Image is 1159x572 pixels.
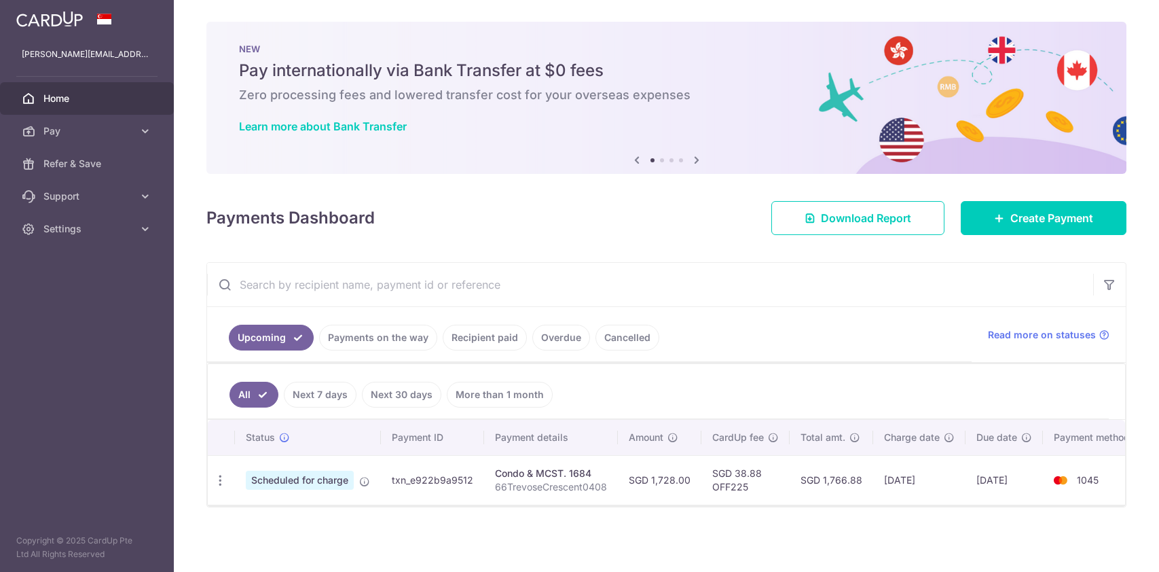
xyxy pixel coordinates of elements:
[1010,210,1093,226] span: Create Payment
[976,431,1017,444] span: Due date
[206,22,1126,174] img: Bank transfer banner
[381,455,484,505] td: txn_e922b9a9512
[43,157,133,171] span: Refer & Save
[362,382,441,408] a: Next 30 days
[1047,472,1074,488] img: Bank Card
[447,382,553,408] a: More than 1 month
[43,190,133,203] span: Support
[988,328,1096,342] span: Read more on statuses
[1043,420,1146,455] th: Payment method
[43,124,133,138] span: Pay
[319,325,437,351] a: Payments on the way
[495,467,607,480] div: Condo & MCST. 1684
[495,480,607,494] p: 66TrevoseCrescent0408
[988,328,1109,342] a: Read more on statuses
[532,325,590,351] a: Overdue
[484,420,618,455] th: Payment details
[1077,474,1099,486] span: 1045
[229,325,314,351] a: Upcoming
[239,60,1094,82] h5: Pay internationally via Bank Transfer at $0 fees
[629,431,663,444] span: Amount
[43,222,133,236] span: Settings
[965,455,1043,505] td: [DATE]
[801,431,845,444] span: Total amt.
[206,206,375,230] h4: Payments Dashboard
[239,43,1094,54] p: NEW
[595,325,659,351] a: Cancelled
[873,455,965,505] td: [DATE]
[961,201,1126,235] a: Create Payment
[239,87,1094,103] h6: Zero processing fees and lowered transfer cost for your overseas expenses
[207,263,1093,306] input: Search by recipient name, payment id or reference
[443,325,527,351] a: Recipient paid
[1072,531,1145,565] iframe: Opens a widget where you can find more information
[246,471,354,490] span: Scheduled for charge
[790,455,873,505] td: SGD 1,766.88
[618,455,701,505] td: SGD 1,728.00
[43,92,133,105] span: Home
[884,431,940,444] span: Charge date
[712,431,764,444] span: CardUp fee
[284,382,356,408] a: Next 7 days
[22,48,152,61] p: [PERSON_NAME][EMAIL_ADDRESS][DOMAIN_NAME]
[381,420,484,455] th: Payment ID
[16,11,83,27] img: CardUp
[821,210,911,226] span: Download Report
[701,455,790,505] td: SGD 38.88 OFF225
[771,201,944,235] a: Download Report
[229,382,278,408] a: All
[246,431,275,444] span: Status
[239,120,407,133] a: Learn more about Bank Transfer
